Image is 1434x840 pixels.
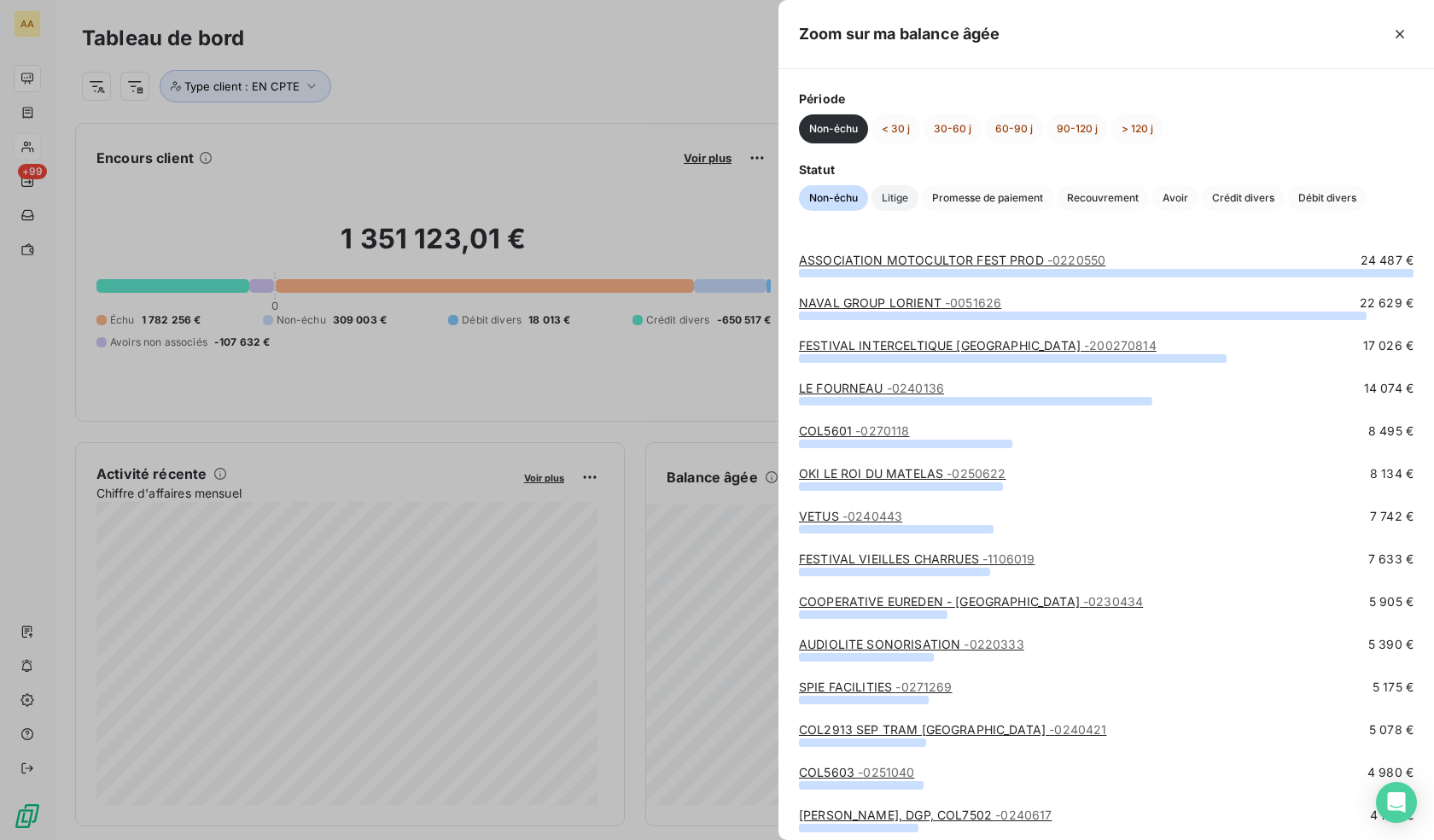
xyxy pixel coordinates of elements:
[1370,508,1414,525] span: 7 742 €
[1368,423,1414,440] span: 8 495 €
[1363,337,1414,354] span: 17 026 €
[799,509,902,523] a: VETUS
[1084,338,1157,353] span: - 200270814
[799,594,1143,609] a: COOPERATIVE EUREDEN - [GEOGRAPHIC_DATA]
[895,680,952,694] span: - 0271269
[1361,252,1414,269] span: 24 487 €
[887,381,944,395] span: - 0240136
[1368,551,1414,568] span: 7 633 €
[1369,721,1414,738] span: 5 078 €
[799,22,1000,46] h5: Zoom sur ma balance âgée
[1202,185,1285,211] button: Crédit divers
[1288,185,1367,211] button: Débit divers
[1083,594,1143,609] span: - 0230434
[799,185,868,211] button: Non-échu
[799,680,953,694] a: SPIE FACILITIES
[945,295,1001,310] span: - 0051626
[1057,185,1149,211] button: Recouvrement
[1368,636,1414,653] span: 5 390 €
[842,509,902,523] span: - 0240443
[799,295,1001,310] a: NAVAL GROUP LORIENT
[855,423,909,438] span: - 0270118
[799,637,1024,651] a: AUDIOLITE SONORISATION
[964,637,1023,651] span: - 0220333
[1370,807,1414,824] span: 4 745 €
[799,253,1105,267] a: ASSOCIATION MOTOCULTOR FEST PROD
[799,466,1006,481] a: OKI LE ROI DU MATELAS
[1111,114,1163,143] button: > 120 j
[1152,185,1198,211] button: Avoir
[858,765,914,779] span: - 0251040
[947,466,1006,481] span: - 0250622
[799,808,1052,822] a: [PERSON_NAME], DGP, COL7502
[1047,253,1105,267] span: - 0220550
[924,114,982,143] button: 30-60 j
[1367,764,1414,781] span: 4 980 €
[871,185,918,211] button: Litige
[799,90,1414,108] span: Période
[799,338,1157,353] a: FESTIVAL INTERCELTIQUE [GEOGRAPHIC_DATA]
[1370,465,1414,482] span: 8 134 €
[922,185,1053,211] button: Promesse de paiement
[799,381,944,395] a: LE FOURNEAU
[1369,593,1414,610] span: 5 905 €
[985,114,1043,143] button: 60-90 j
[1360,295,1414,312] span: 22 629 €
[1376,782,1417,823] div: Open Intercom Messenger
[982,551,1035,566] span: - 1106019
[799,423,909,438] a: COL5601
[871,114,920,143] button: < 30 j
[799,765,914,779] a: COL5603
[1046,114,1108,143] button: 90-120 j
[799,114,868,143] button: Non-échu
[799,722,1106,737] a: COL2913 SEP TRAM [GEOGRAPHIC_DATA]
[799,160,1414,178] span: Statut
[995,808,1052,822] span: - 0240617
[1049,722,1106,737] span: - 0240421
[1364,380,1414,397] span: 14 074 €
[1373,679,1414,696] span: 5 175 €
[799,551,1035,566] a: FESTIVAL VIEILLES CHARRUES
